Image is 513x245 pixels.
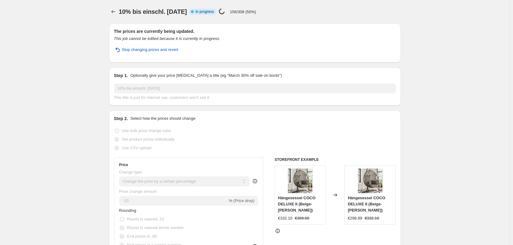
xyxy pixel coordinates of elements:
span: Price change amount [119,189,157,194]
span: Use CSV upload [122,146,151,150]
div: help [252,178,258,184]
i: This job cannot be edited because it is currently in progress. [114,36,220,41]
h2: The prices are currently being updated. [114,28,396,34]
button: Stop changing prices and revert [110,45,182,55]
input: -15 [119,196,228,206]
span: Use bulk price change rules [122,128,171,133]
strike: €369.00 [295,215,309,221]
div: €298.89 [348,215,362,221]
button: Price change jobs [109,7,118,16]
span: This title is just for internal use, customers won't see it [114,95,209,100]
span: Round to nearest .01 [127,217,164,221]
h6: STOREFRONT EXAMPLE [275,157,396,162]
span: Round to nearest whole number [127,225,184,230]
strike: €332.10 [365,215,379,221]
span: End prices in .99 [127,234,157,239]
h2: Step 2. [114,115,128,122]
input: 30% off holiday sale [114,84,396,93]
p: 156/308 (50%) [230,10,256,14]
div: €332.10 [278,215,292,221]
span: In progress [195,9,214,14]
p: Select how the prices should change [130,115,195,122]
img: 76369_COCO_DE_LUXE_II_H_C3_A4ngesessel_beige-grau_bearbeitet_touted_80x.jpg [288,169,312,193]
span: Stop changing prices and revert [122,47,178,53]
span: Change type [119,170,142,174]
h3: Price [119,162,128,167]
span: Set product prices individually [122,137,175,142]
span: % (Price drop) [229,198,254,203]
p: Optionally give your price [MEDICAL_DATA] a title (eg "March 30% off sale on boots") [130,72,282,79]
span: Hängesessel COCO DELUXE II (Beige-[PERSON_NAME]) [348,196,385,212]
span: 10% bis einschl. [DATE] [119,8,187,15]
span: Rounding [119,208,136,213]
img: 76369_COCO_DE_LUXE_II_H_C3_A4ngesessel_beige-grau_bearbeitet_touted_80x.jpg [358,169,382,193]
h2: Step 1. [114,72,128,79]
span: Hängesessel COCO DELUXE II (Beige-[PERSON_NAME]) [278,196,315,212]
